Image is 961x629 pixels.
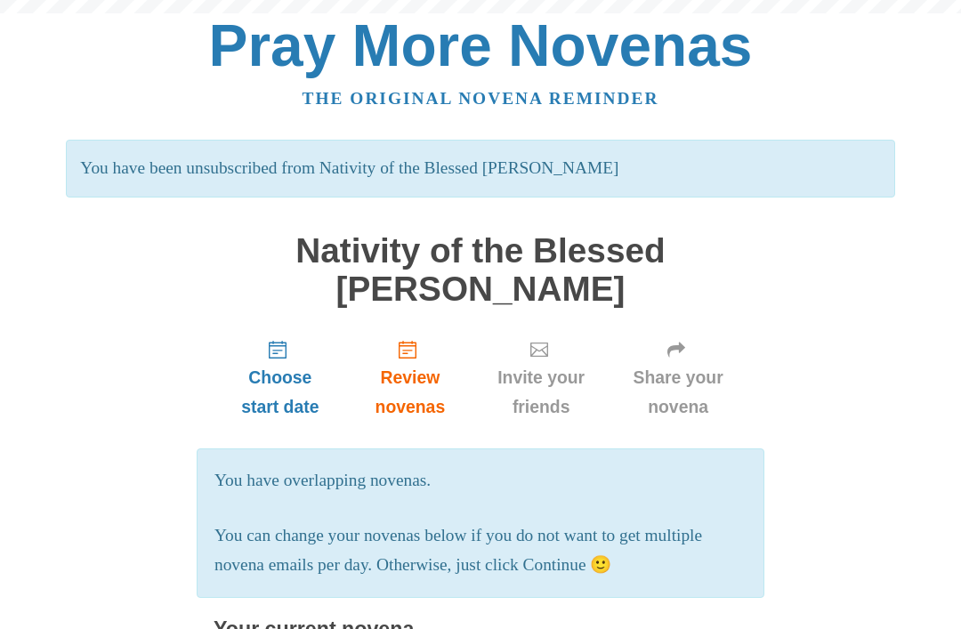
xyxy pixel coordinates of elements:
[209,12,753,78] a: Pray More Novenas
[214,521,747,580] p: You can change your novenas below if you do not want to get multiple novena emails per day. Other...
[66,140,894,198] p: You have been unsubscribed from Nativity of the Blessed [PERSON_NAME]
[347,326,473,431] a: Review novenas
[626,363,730,422] span: Share your novena
[303,89,659,108] a: The original novena reminder
[609,326,747,431] a: Share your novena
[231,363,329,422] span: Choose start date
[473,326,609,431] a: Invite your friends
[214,232,747,308] h1: Nativity of the Blessed [PERSON_NAME]
[491,363,591,422] span: Invite your friends
[365,363,456,422] span: Review novenas
[214,326,347,431] a: Choose start date
[214,466,747,496] p: You have overlapping novenas.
